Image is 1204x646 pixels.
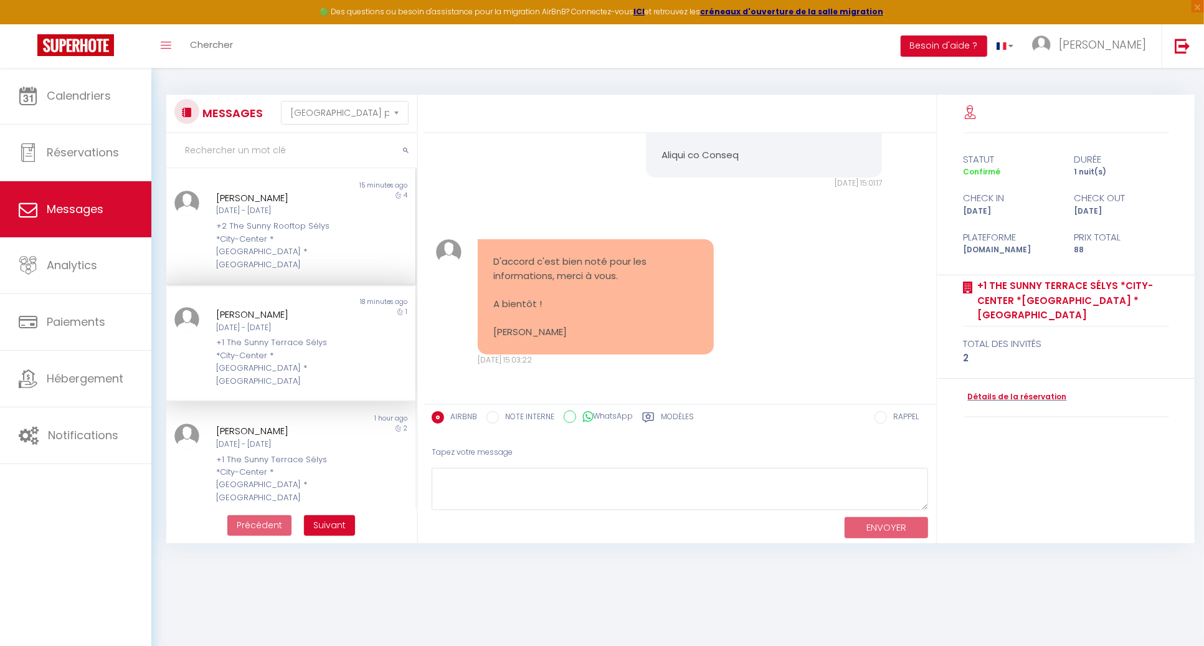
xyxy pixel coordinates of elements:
a: créneaux d'ouverture de la salle migration [700,6,883,17]
img: ... [436,239,462,265]
span: Suivant [313,519,346,531]
h3: MESSAGES [199,99,263,127]
div: check out [1066,191,1177,206]
div: Prix total [1066,230,1177,245]
span: Hébergement [47,371,123,386]
div: [DOMAIN_NAME] [955,244,1066,256]
img: ... [174,191,199,216]
div: [DATE] [1066,206,1177,217]
a: ICI [633,6,645,17]
label: NOTE INTERNE [499,411,554,425]
pre: D'accord c'est bien noté pour les informations, merci à vous. A bientôt ! [PERSON_NAME] [493,255,698,339]
label: Modèles [661,411,694,427]
div: total des invités [964,336,1169,351]
div: 88 [1066,244,1177,256]
span: Paiements [47,314,105,330]
button: ENVOYER [845,517,928,539]
div: [DATE] - [DATE] [216,439,345,450]
div: 18 minutes ago [291,297,415,307]
div: Tapez votre message [432,437,928,468]
span: 4 [404,191,407,200]
button: Besoin d'aide ? [901,36,987,57]
div: 1 nuit(s) [1066,166,1177,178]
span: Notifications [48,427,118,443]
div: durée [1066,152,1177,167]
img: ... [1032,36,1051,54]
span: Calendriers [47,88,111,103]
div: +2 The Sunny Rooftop Sélys *City-Center *[GEOGRAPHIC_DATA] *[GEOGRAPHIC_DATA] [216,220,345,271]
div: [DATE] - [DATE] [216,322,345,334]
label: WhatsApp [576,411,633,424]
button: Previous [227,515,292,536]
img: Super Booking [37,34,114,56]
span: [PERSON_NAME] [1059,37,1146,52]
label: AIRBNB [444,411,477,425]
label: RAPPEL [887,411,919,425]
div: +1 The Sunny Terrace Sélys *City-Center *[GEOGRAPHIC_DATA] *[GEOGRAPHIC_DATA] [216,336,345,387]
a: +1 The Sunny Terrace Sélys *City-Center *[GEOGRAPHIC_DATA] *[GEOGRAPHIC_DATA] [974,278,1169,323]
div: 2 [964,351,1169,366]
span: Messages [47,201,103,217]
div: statut [955,152,1066,167]
span: Confirmé [964,166,1001,177]
span: Précédent [237,519,282,531]
div: 1 hour ago [291,414,415,424]
button: Next [304,515,355,536]
div: [PERSON_NAME] [216,424,345,439]
img: ... [174,424,199,449]
div: [DATE] - [DATE] [216,205,345,217]
a: ... [PERSON_NAME] [1023,24,1162,68]
span: Analytics [47,257,97,273]
div: [DATE] 15:03:22 [478,354,714,366]
div: [PERSON_NAME] [216,191,345,206]
button: Ouvrir le widget de chat LiveChat [10,5,47,42]
span: 1 [405,307,407,316]
span: Réservations [47,145,119,160]
img: ... [174,307,199,332]
a: Chercher [181,24,242,68]
input: Rechercher un mot clé [166,133,417,168]
img: logout [1175,38,1190,54]
a: Détails de la réservation [964,391,1067,403]
span: Chercher [190,38,233,51]
div: check in [955,191,1066,206]
div: [PERSON_NAME] [216,307,345,322]
span: 2 [404,424,407,433]
div: 15 minutes ago [291,181,415,191]
div: [DATE] [955,206,1066,217]
div: [DATE] 15:01:17 [646,178,882,189]
div: Plateforme [955,230,1066,245]
div: +1 The Sunny Terrace Sélys *City-Center *[GEOGRAPHIC_DATA] *[GEOGRAPHIC_DATA] [216,454,345,505]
